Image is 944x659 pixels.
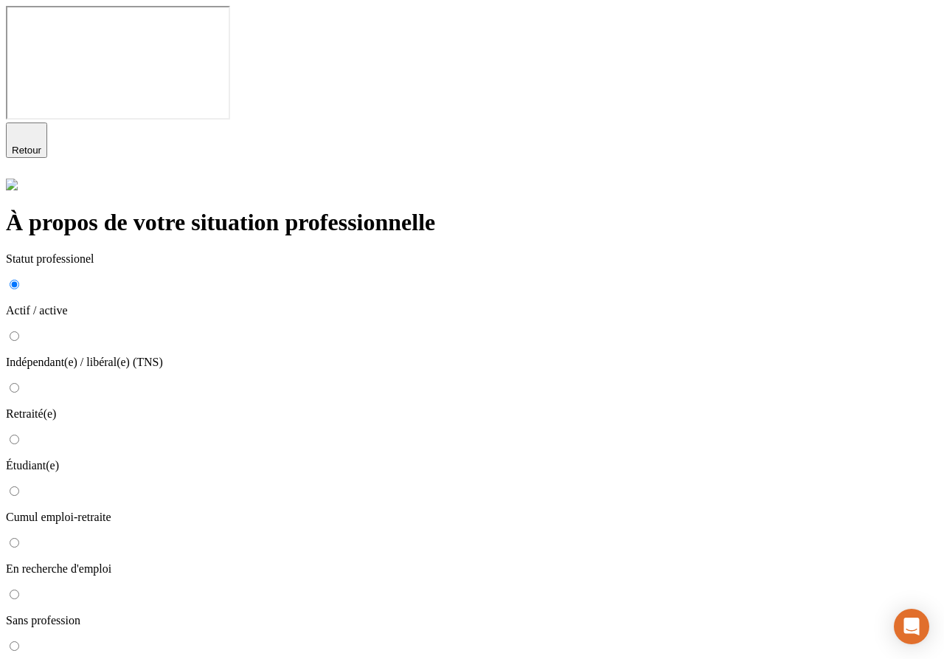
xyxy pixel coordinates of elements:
input: Inactif / inactive (autre) [10,641,19,651]
p: Statut professionel [6,252,938,266]
input: Sans profession [10,590,19,599]
input: Retraité(e) [10,383,19,393]
input: Indépendant(e) / libéral(e) (TNS) [10,331,19,341]
p: Étudiant(e) [6,459,938,472]
h1: À propos de votre situation professionnelle [6,209,938,236]
span: Retour [12,145,41,156]
p: En recherche d'emploi [6,562,938,576]
button: Retour [6,123,47,158]
p: Indépendant(e) / libéral(e) (TNS) [6,356,938,369]
div: Open Intercom Messenger [894,609,929,644]
p: Actif / active [6,304,938,317]
img: alexis.png [6,179,18,190]
input: En recherche d'emploi [10,538,19,548]
p: Sans profession [6,614,938,627]
input: Actif / active [10,280,19,289]
p: Cumul emploi-retraite [6,511,938,524]
input: Étudiant(e) [10,435,19,444]
p: Retraité(e) [6,407,938,421]
input: Cumul emploi-retraite [10,486,19,496]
